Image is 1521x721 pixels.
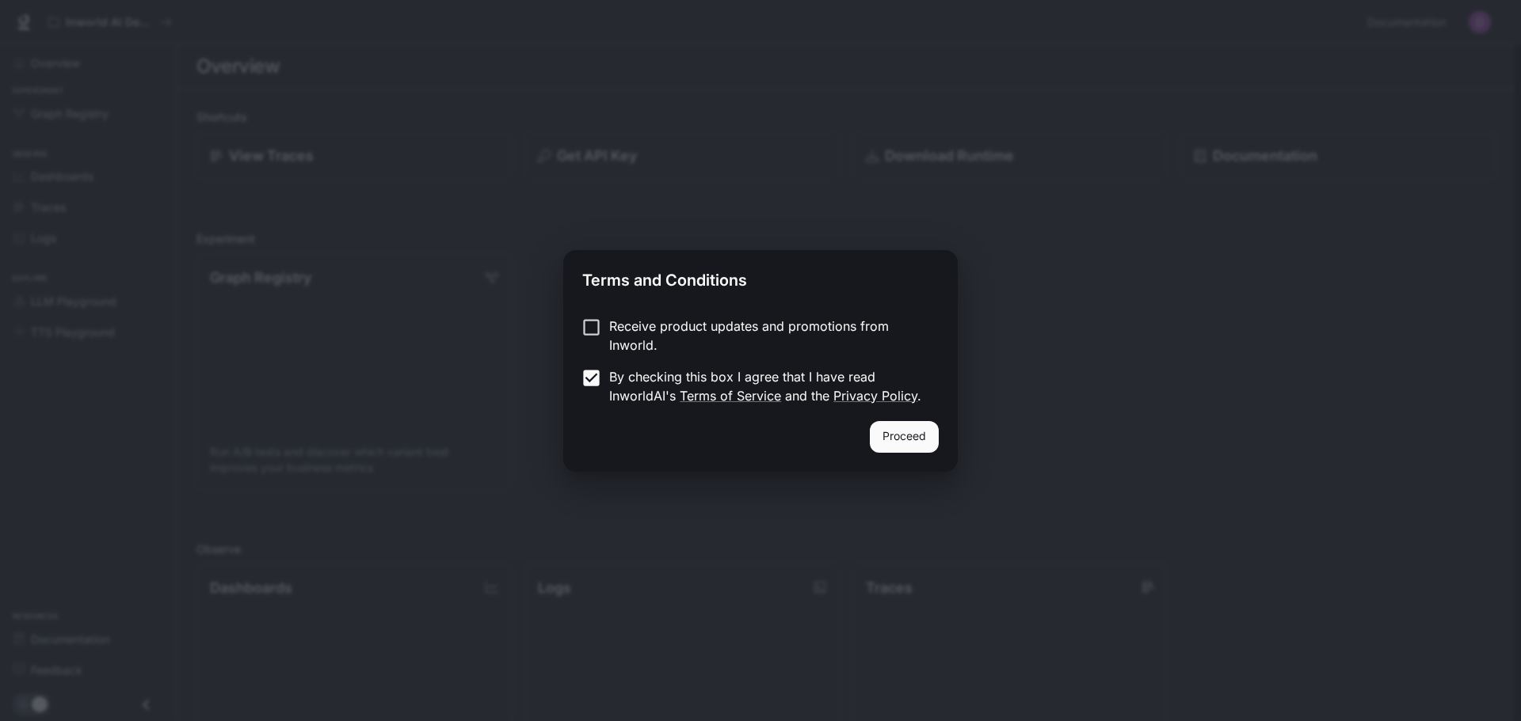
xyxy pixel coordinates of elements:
[563,250,958,304] h2: Terms and Conditions
[680,388,781,404] a: Terms of Service
[609,317,926,355] p: Receive product updates and promotions from Inworld.
[833,388,917,404] a: Privacy Policy
[609,367,926,405] p: By checking this box I agree that I have read InworldAI's and the .
[870,421,939,453] button: Proceed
